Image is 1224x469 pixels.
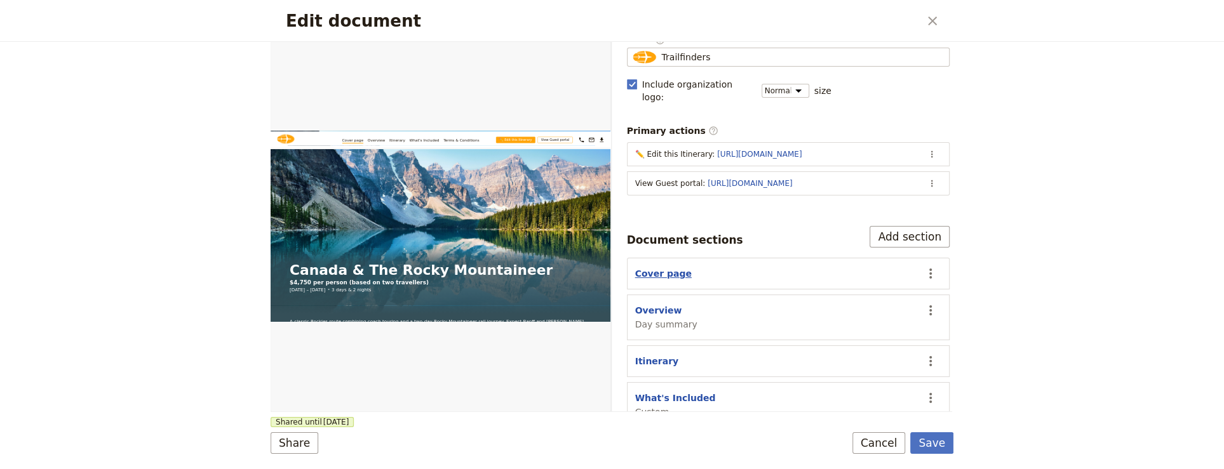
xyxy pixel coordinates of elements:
[332,13,403,29] a: What's Included
[271,417,354,427] span: Shared until
[46,315,675,350] h1: Canada & The Rocky Mountaineer
[655,35,665,44] span: ​
[635,304,682,317] button: Overview
[638,13,723,29] a: View Guest portal
[171,13,222,29] a: Cover page
[733,10,755,32] button: 020 7084 6500
[814,84,831,97] span: size
[232,13,274,29] a: Overview
[661,51,710,63] span: Trailfinders
[414,13,499,29] a: Terms & Conditions
[762,84,809,98] select: size
[635,406,716,418] span: Custom
[627,232,743,248] div: Document sections
[920,263,941,284] button: Actions
[920,350,941,372] button: Actions
[708,126,718,136] span: ​
[757,10,779,32] a: info@email.com
[635,149,918,159] div: ✏️ Edit this Itinerary :
[46,372,131,387] span: [DATE] – [DATE]
[627,124,718,137] span: Primary actions
[635,267,692,280] button: Cover page
[708,179,792,188] a: [URL][DOMAIN_NAME]
[922,174,941,193] button: Actions
[271,432,318,454] button: Share
[642,78,754,103] span: Include organization logo :
[635,392,716,404] button: What's Included
[539,13,633,29] a: ✏️ Edit this Itinerary
[15,8,126,30] img: Trailfinders logo
[717,150,802,159] a: [URL][DOMAIN_NAME]
[870,226,950,248] button: Add section
[635,318,697,331] span: Day summary
[323,417,349,427] span: [DATE]
[910,432,953,454] button: Save
[920,387,941,409] button: Actions
[46,353,675,372] p: $4,750 per person (based on two travellers)
[633,51,657,63] img: Profile
[146,372,241,387] span: 3 days & 2 nights
[852,432,906,454] button: Cancel
[920,300,941,321] button: Actions
[286,11,919,30] h2: Edit document
[922,10,943,32] button: Close dialog
[922,145,941,164] button: Actions
[635,355,679,367] button: Itinerary
[284,13,321,29] a: Itinerary
[781,10,803,32] button: Download pdf
[635,178,918,188] div: View Guest portal :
